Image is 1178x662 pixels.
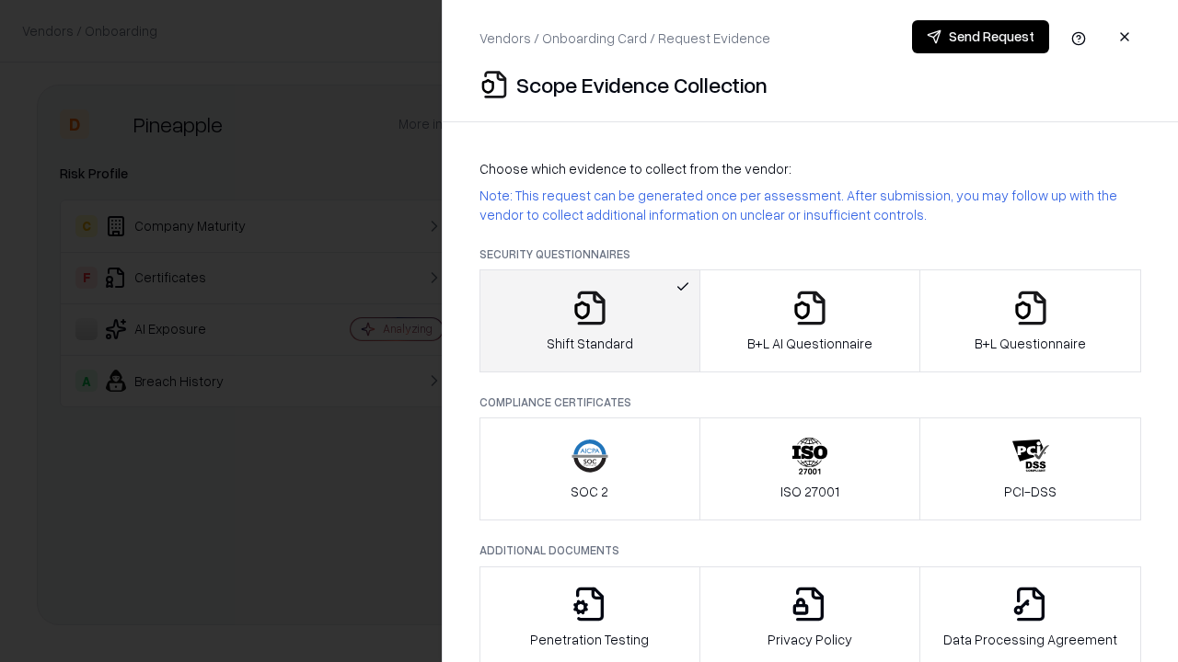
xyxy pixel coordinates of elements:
button: Send Request [912,20,1049,53]
p: Penetration Testing [530,630,649,649]
p: Vendors / Onboarding Card / Request Evidence [479,29,770,48]
p: Compliance Certificates [479,394,1141,410]
p: Security Questionnaires [479,246,1141,262]
p: Shift Standard [547,334,633,353]
p: ISO 27001 [780,482,839,501]
p: Additional Documents [479,542,1141,558]
button: B+L Questionnaire [919,269,1141,372]
p: Privacy Policy [768,630,852,649]
p: PCI-DSS [1004,482,1057,501]
p: B+L AI Questionnaire [747,334,872,353]
button: PCI-DSS [919,417,1141,520]
p: Data Processing Agreement [943,630,1117,649]
p: B+L Questionnaire [975,334,1086,353]
button: B+L AI Questionnaire [699,269,921,372]
p: Scope Evidence Collection [516,70,768,99]
p: Choose which evidence to collect from the vendor: [479,159,1141,178]
p: SOC 2 [571,482,608,501]
p: Note: This request can be generated once per assessment. After submission, you may follow up with... [479,186,1141,224]
button: ISO 27001 [699,417,921,520]
button: SOC 2 [479,417,700,520]
button: Shift Standard [479,269,700,372]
